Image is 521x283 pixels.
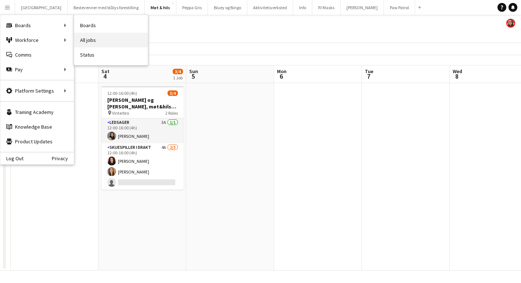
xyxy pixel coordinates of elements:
[101,86,184,190] app-job-card: 12:00-16:00 (4h)3/4[PERSON_NAME] og [PERSON_NAME], møt&hils på [GEOGRAPHIC_DATA], [DATE] Vinterbr...
[15,0,68,15] button: [GEOGRAPHIC_DATA]
[101,68,109,75] span: Sat
[74,47,148,62] a: Status
[188,72,198,80] span: 5
[506,19,515,28] app-user-avatar: Kamilla Skallerud
[68,0,145,15] button: Bestevenner med blålys forestilling
[208,0,247,15] button: Bluey og Bingo
[107,90,137,96] span: 12:00-16:00 (4h)
[165,110,178,116] span: 2 Roles
[0,134,74,149] a: Product Updates
[189,68,198,75] span: Sun
[0,33,74,47] div: Workforce
[0,105,74,119] a: Training Academy
[365,68,373,75] span: Tue
[453,68,462,75] span: Wed
[168,90,178,96] span: 3/4
[74,33,148,47] a: All jobs
[173,75,183,80] div: 1 Job
[112,110,129,116] span: Vinterbro
[176,0,208,15] button: Peppa Gris
[276,72,287,80] span: 6
[0,18,74,33] div: Boards
[0,47,74,62] a: Comms
[74,18,148,33] a: Boards
[277,68,287,75] span: Mon
[0,62,74,77] div: Pay
[52,155,74,161] a: Privacy
[0,155,24,161] a: Log Out
[312,0,341,15] button: PJ Masks
[364,72,373,80] span: 7
[341,0,384,15] button: [PERSON_NAME]
[173,69,183,74] span: 3/4
[293,0,312,15] button: Info
[145,0,176,15] button: Møt & hils
[0,83,74,98] div: Platform Settings
[101,97,184,110] h3: [PERSON_NAME] og [PERSON_NAME], møt&hils på [GEOGRAPHIC_DATA], [DATE]
[384,0,415,15] button: Paw Patrol
[247,0,293,15] button: Aktivitetsverksted
[100,72,109,80] span: 4
[0,119,74,134] a: Knowledge Base
[101,118,184,143] app-card-role: Ledsager3A1/112:00-16:00 (4h)[PERSON_NAME]
[101,143,184,190] app-card-role: Skuespiller i drakt4A2/312:00-16:00 (4h)[PERSON_NAME][PERSON_NAME]
[452,72,462,80] span: 8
